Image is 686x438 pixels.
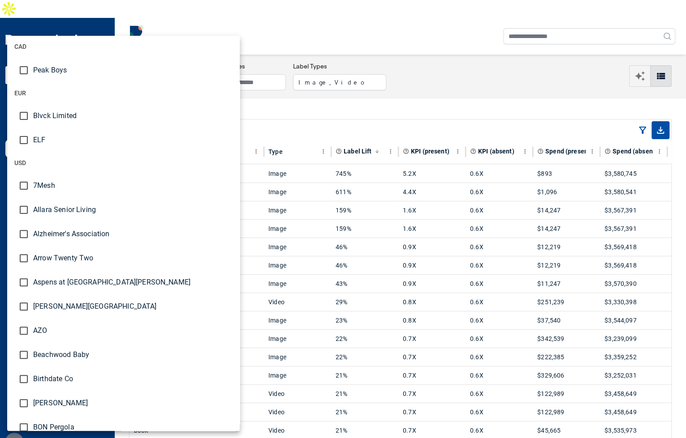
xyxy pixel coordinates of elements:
[33,111,233,121] span: Blvck Limited
[7,36,240,57] li: CAD
[33,135,233,145] span: ELF
[7,152,240,174] li: USD
[33,229,233,239] span: Alzheimer's Association
[33,253,233,264] span: Arrow Twenty Two
[33,301,233,312] span: [PERSON_NAME][GEOGRAPHIC_DATA]
[7,82,240,104] li: EUR
[33,180,233,191] span: 7Mesh
[33,325,233,336] span: AZO
[33,65,233,76] span: Peak Boys
[33,398,233,408] span: [PERSON_NAME]
[33,204,233,215] span: Allara Senior Living
[33,277,233,288] span: Aspens at [GEOGRAPHIC_DATA][PERSON_NAME]
[33,422,233,433] span: BON Pergola
[33,349,233,360] span: Beachwood Baby
[33,374,233,384] span: Birthdate Co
